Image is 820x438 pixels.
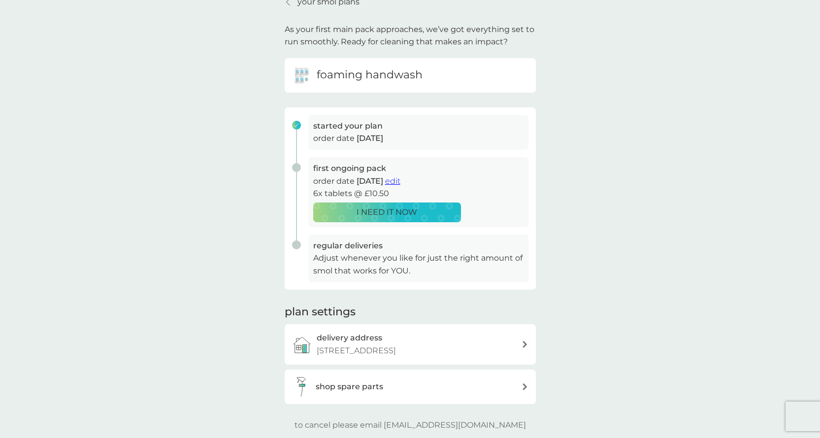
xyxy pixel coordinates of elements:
[313,120,524,133] h3: started your plan
[385,176,400,186] span: edit
[357,206,417,219] p: I NEED IT NOW
[313,187,524,200] p: 6x tablets @ £10.50
[313,162,524,175] h3: first ongoing pack
[292,66,312,85] img: foaming handwash
[285,324,536,364] a: delivery address[STREET_ADDRESS]
[317,67,423,83] h6: foaming handwash
[313,239,524,252] h3: regular deliveries
[317,332,382,344] h3: delivery address
[385,175,400,188] button: edit
[285,23,536,48] p: As your first main pack approaches, we’ve got everything set to run smoothly. Ready for cleaning ...
[295,419,526,432] p: to cancel please email [EMAIL_ADDRESS][DOMAIN_NAME]
[357,176,383,186] span: [DATE]
[285,370,536,404] button: shop spare parts
[313,252,524,277] p: Adjust whenever you like for just the right amount of smol that works for YOU.
[313,132,524,145] p: order date
[317,344,396,357] p: [STREET_ADDRESS]
[285,304,356,320] h2: plan settings
[313,175,524,188] p: order date
[316,380,383,393] h3: shop spare parts
[313,202,461,222] button: I NEED IT NOW
[357,134,383,143] span: [DATE]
